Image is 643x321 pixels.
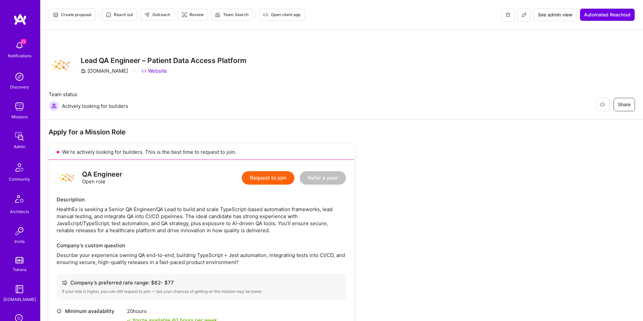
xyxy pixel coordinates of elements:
button: Team Search [211,9,253,21]
img: admin teamwork [13,130,26,143]
div: If your rate is higher, you can still request to join — but your chances of getting on the missio... [62,289,341,294]
i: icon Proposal [53,12,58,17]
div: Architects [10,208,29,215]
div: Apply for a Mission Role [49,128,354,136]
div: Invite [14,238,25,245]
span: See admin view [538,11,573,18]
div: HealthEx is seeking a Senior QA Engineer/QA Lead to build and scale TypeScript-based automation f... [57,206,346,234]
div: Notifications [8,52,31,59]
div: Admin [14,143,25,150]
i: icon Cash [62,280,67,285]
button: Automated Reachout [580,8,635,21]
button: Refer a peer [300,171,346,185]
div: Tokens [13,266,26,273]
span: Automated Reachout [584,11,631,18]
div: Community [9,176,30,183]
p: Describe your experience owning QA end-to-end, building TypeScript + Jest automation, integrating... [57,252,346,266]
img: Actively looking for builders [49,101,59,111]
div: Missions [11,113,28,120]
div: QA Engineer [82,171,122,178]
img: teamwork [13,100,26,113]
div: [DOMAIN_NAME] [81,67,128,74]
span: Outreach [144,12,170,18]
i: icon EyeClosed [600,102,605,107]
i: icon CompanyGray [81,68,86,74]
span: Open client app [263,12,300,18]
a: Website [141,67,167,74]
span: Create proposal [53,12,91,18]
button: Request to join [242,171,294,185]
img: bell [13,39,26,52]
img: logo [13,13,27,25]
span: Team Search [215,12,248,18]
img: Company Logo [49,53,73,77]
img: logo [57,168,77,188]
button: Create proposal [49,9,96,21]
span: Team status [49,91,128,98]
div: Discovery [10,83,29,90]
div: [DOMAIN_NAME] [3,296,36,303]
div: Description [57,196,346,203]
img: Community [11,159,27,176]
span: Review [182,12,204,18]
img: guide book [13,282,26,296]
div: Open role [82,171,122,185]
div: Minimum availability [57,308,124,315]
button: Open client app [259,9,305,21]
h3: Lead QA Engineer – Patient Data Access Platform [81,56,246,65]
span: Actively looking for builders [62,103,128,110]
button: Share [614,98,635,111]
button: Reach out [101,9,137,21]
img: discovery [13,70,26,83]
i: icon Clock [57,309,62,314]
div: 20 hours [127,308,217,315]
img: tokens [15,257,23,263]
span: Share [618,101,631,108]
button: Outreach [140,9,174,21]
div: Company’s preferred rate range: $ 62 - $ 77 [62,279,341,286]
img: Architects [11,192,27,208]
div: Company’s custom question [57,242,346,249]
img: Invite [13,224,26,238]
button: Review [177,9,208,21]
button: See admin view [533,8,577,21]
i: icon Targeter [182,12,187,17]
div: We’re actively looking for builders. This is the best time to request to join. [49,144,354,160]
span: 22 [21,39,26,44]
span: Reach out [106,12,133,18]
